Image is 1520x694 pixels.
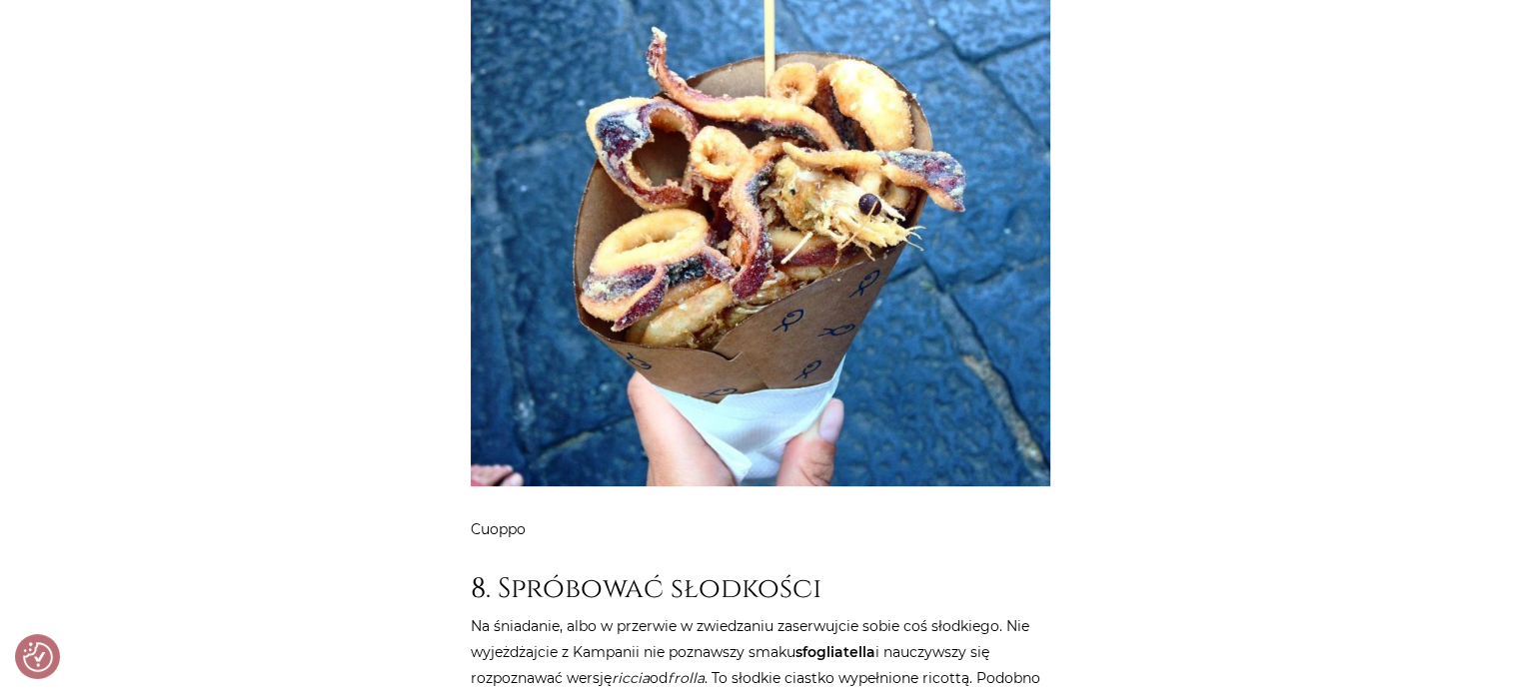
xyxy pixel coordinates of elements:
strong: sfogliatella [795,643,875,661]
button: Preferencje co do zgód [23,642,53,672]
h2: 8. Spróbować słodkości [471,572,1050,606]
p: Cuoppo [471,516,1050,542]
em: riccia [612,669,650,687]
img: Revisit consent button [23,642,53,672]
em: frolla [668,669,705,687]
